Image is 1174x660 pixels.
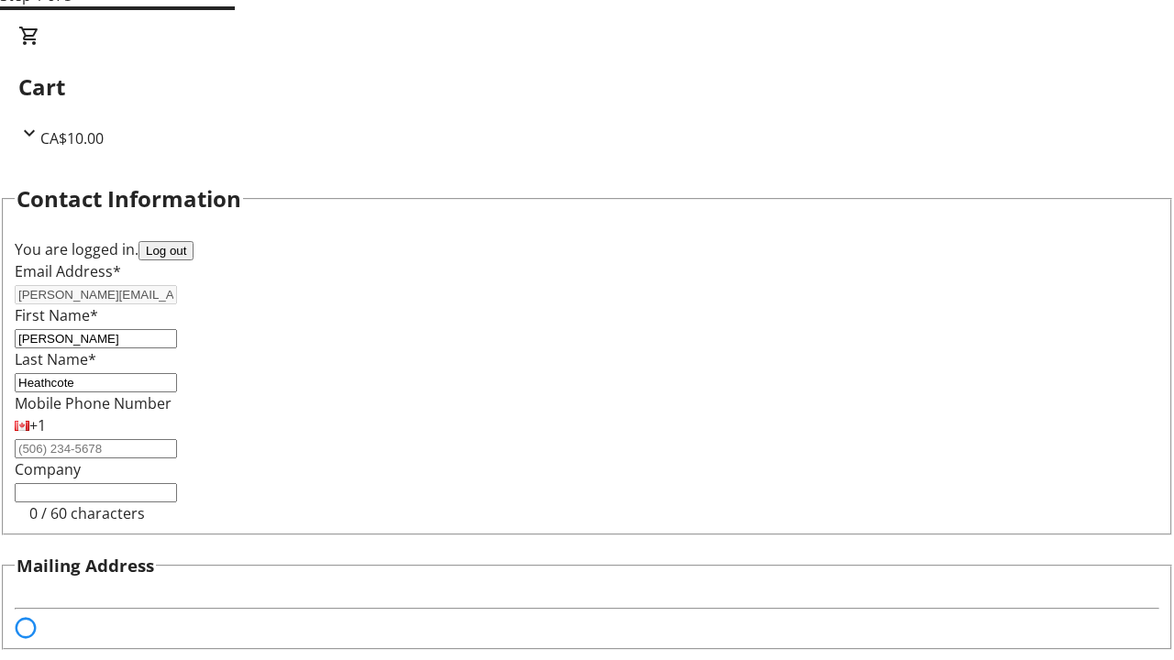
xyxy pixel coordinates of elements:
label: Email Address* [15,261,121,281]
div: CartCA$10.00 [18,25,1156,149]
label: First Name* [15,305,98,325]
div: You are logged in. [15,238,1159,260]
label: Last Name* [15,349,96,369]
h2: Contact Information [17,182,241,215]
input: (506) 234-5678 [15,439,177,458]
label: Company [15,459,81,479]
button: Log out [138,241,194,260]
span: CA$10.00 [40,128,104,148]
h2: Cart [18,71,1156,104]
h3: Mailing Address [17,553,154,578]
tr-character-limit: 0 / 60 characters [29,503,145,523]
label: Mobile Phone Number [15,393,172,413]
